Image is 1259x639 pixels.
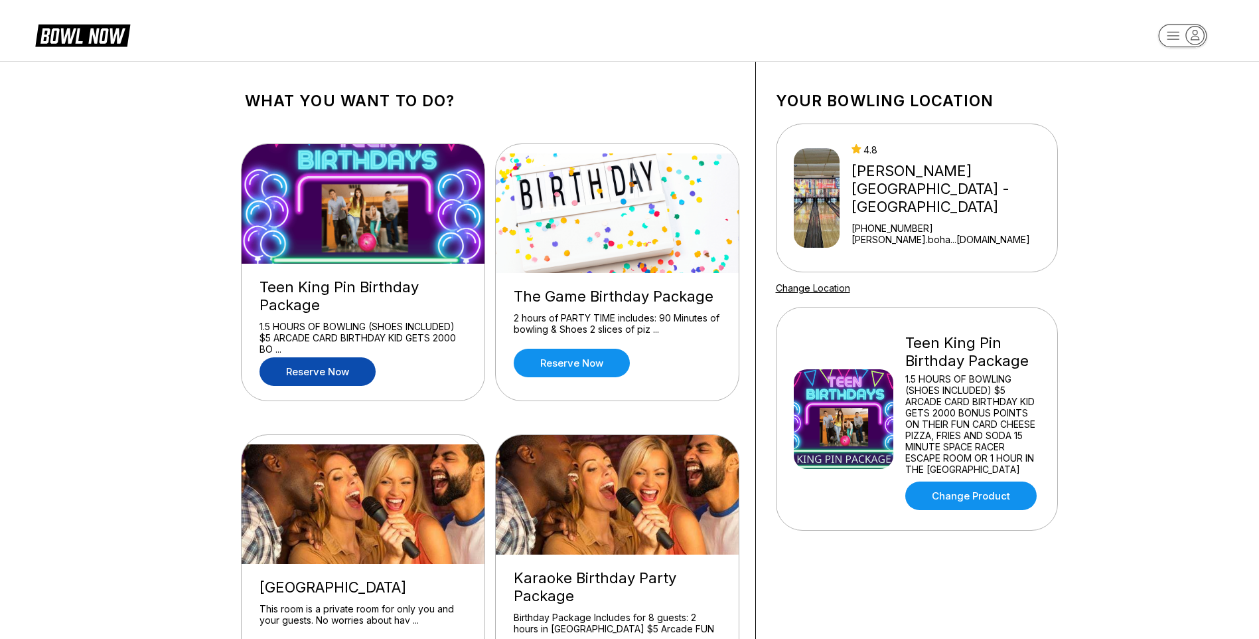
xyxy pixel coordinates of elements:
div: This room is a private room for only you and your guests. No worries about hav ... [259,603,467,626]
a: Change Location [776,282,850,294]
div: Teen King Pin Birthday Package [259,278,467,314]
a: [PERSON_NAME].boha...[DOMAIN_NAME] [852,234,1051,245]
img: Karaoke Room [242,444,486,564]
div: [PHONE_NUMBER] [852,223,1051,234]
div: Karaoke Birthday Party Package [514,569,721,605]
div: 1.5 HOURS OF BOWLING (SHOES INCLUDED) $5 ARCADE CARD BIRTHDAY KID GETS 2000 BO ... [259,321,467,344]
div: The Game Birthday Package [514,288,721,306]
img: The Game Birthday Package [496,153,740,273]
div: Teen King Pin Birthday Package [905,334,1040,370]
div: 4.8 [852,144,1051,155]
img: Teen King Pin Birthday Package [242,144,486,264]
div: [GEOGRAPHIC_DATA] [259,579,467,596]
img: Kingpin's Alley - South Glens Falls [794,148,840,248]
img: Teen King Pin Birthday Package [794,369,893,469]
h1: What you want to do? [245,92,735,110]
a: Change Product [905,482,1037,510]
h1: Your bowling location [776,92,1058,110]
img: Karaoke Birthday Party Package [496,435,740,555]
div: 2 hours of PARTY TIME includes: 90 Minutes of bowling & Shoes 2 slices of piz ... [514,312,721,335]
div: Birthday Package Includes for 8 guests: 2 hours in [GEOGRAPHIC_DATA] $5 Arcade FUN ... [514,612,721,635]
a: Reserve now [259,357,376,386]
div: [PERSON_NAME][GEOGRAPHIC_DATA] - [GEOGRAPHIC_DATA] [852,162,1051,216]
a: Reserve now [514,349,630,377]
div: 1.5 HOURS OF BOWLING (SHOES INCLUDED) $5 ARCADE CARD BIRTHDAY KID GETS 2000 BONUS POINTS ON THEIR... [905,373,1040,475]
